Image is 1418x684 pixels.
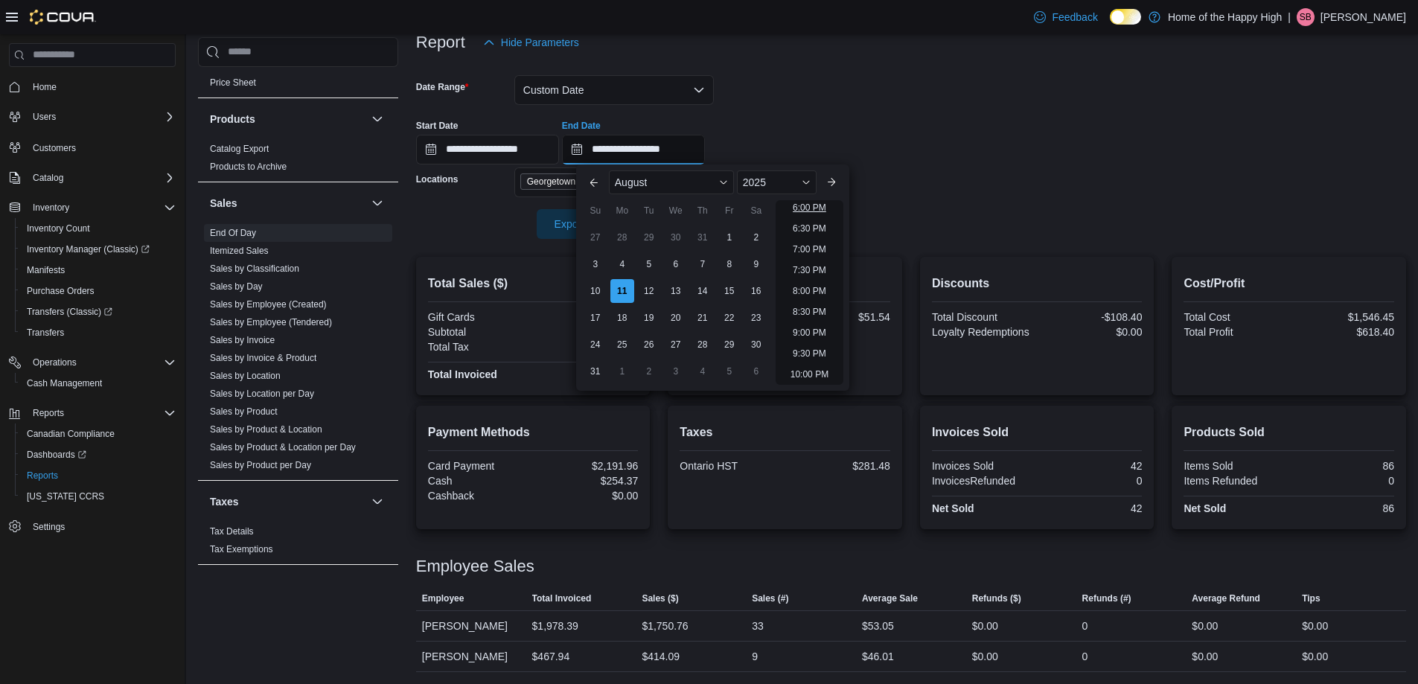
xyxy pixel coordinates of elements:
[1292,460,1394,472] div: 86
[416,642,526,671] div: [PERSON_NAME]
[584,359,607,383] div: day-31
[27,138,176,156] span: Customers
[15,322,182,343] button: Transfers
[610,199,634,223] div: Mo
[537,209,620,239] button: Export
[210,526,254,537] a: Tax Details
[15,301,182,322] a: Transfers (Classic)
[1192,648,1218,665] div: $0.00
[637,226,661,249] div: day-29
[1040,460,1142,472] div: 42
[582,170,606,194] button: Previous Month
[1040,475,1142,487] div: 0
[21,374,108,392] a: Cash Management
[428,475,530,487] div: Cash
[210,112,255,127] h3: Products
[610,359,634,383] div: day-1
[609,170,734,194] div: Button. Open the month selector. August is currently selected.
[1184,502,1226,514] strong: Net Sold
[210,227,256,239] span: End Of Day
[21,488,110,505] a: [US_STATE] CCRS
[210,281,263,292] a: Sales by Day
[198,74,398,98] div: Pricing
[501,35,579,50] span: Hide Parameters
[21,467,64,485] a: Reports
[428,275,639,293] h2: Total Sales ($)
[1028,2,1103,32] a: Feedback
[1292,502,1394,514] div: 86
[664,359,688,383] div: day-3
[210,334,275,346] span: Sales by Invoice
[27,264,65,276] span: Manifests
[210,442,356,453] a: Sales by Product & Location per Day
[33,81,57,93] span: Home
[776,200,843,385] ul: Time
[428,490,530,502] div: Cashback
[33,407,64,419] span: Reports
[610,226,634,249] div: day-28
[21,374,176,392] span: Cash Management
[210,228,256,238] a: End Of Day
[562,135,705,164] input: Press the down key to enter a popover containing a calendar. Press the escape key to close the po...
[210,353,316,363] a: Sales by Invoice & Product
[562,120,601,132] label: End Date
[610,279,634,303] div: day-11
[198,140,398,182] div: Products
[1320,8,1406,26] p: [PERSON_NAME]
[27,327,64,339] span: Transfers
[536,460,638,472] div: $2,191.96
[744,279,768,303] div: day-16
[27,449,86,461] span: Dashboards
[546,209,611,239] span: Export
[642,648,680,665] div: $414.09
[664,226,688,249] div: day-30
[1184,275,1394,293] h2: Cost/Profit
[932,502,974,514] strong: Net Sold
[27,306,112,318] span: Transfers (Classic)
[210,544,273,554] a: Tax Exemptions
[1302,648,1328,665] div: $0.00
[210,196,237,211] h3: Sales
[536,326,638,338] div: $2,164.85
[210,371,281,381] a: Sales by Location
[532,617,578,635] div: $1,978.39
[536,341,638,353] div: $281.48
[27,354,176,371] span: Operations
[33,142,76,154] span: Customers
[210,316,332,328] span: Sales by Employee (Tendered)
[27,223,90,234] span: Inventory Count
[210,388,314,400] span: Sales by Location per Day
[536,311,638,323] div: $0.00
[1184,475,1286,487] div: Items Refunded
[532,592,592,604] span: Total Invoiced
[1297,8,1315,26] div: Savio Bassil
[584,279,607,303] div: day-10
[210,389,314,399] a: Sales by Location per Day
[27,108,176,126] span: Users
[3,352,182,373] button: Operations
[21,240,176,258] span: Inventory Manager (Classic)
[718,226,741,249] div: day-1
[972,648,998,665] div: $0.00
[15,423,182,444] button: Canadian Compliance
[637,252,661,276] div: day-5
[787,282,832,300] li: 8:00 PM
[27,354,83,371] button: Operations
[416,33,465,51] h3: Report
[27,404,176,422] span: Reports
[718,252,741,276] div: day-8
[862,617,894,635] div: $53.05
[21,446,92,464] a: Dashboards
[21,425,176,443] span: Canadian Compliance
[787,324,832,342] li: 9:00 PM
[21,220,96,237] a: Inventory Count
[30,10,96,25] img: Cova
[744,359,768,383] div: day-6
[416,81,469,93] label: Date Range
[691,252,715,276] div: day-7
[1184,460,1286,472] div: Items Sold
[787,303,832,321] li: 8:30 PM
[584,252,607,276] div: day-3
[27,490,104,502] span: [US_STATE] CCRS
[691,359,715,383] div: day-4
